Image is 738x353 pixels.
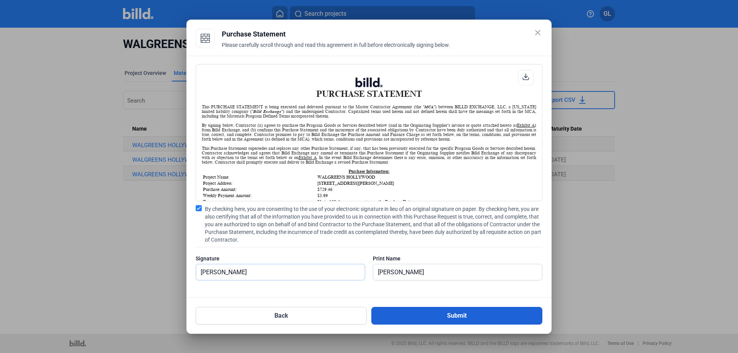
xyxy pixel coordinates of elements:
[317,181,535,186] td: [STREET_ADDRESS][PERSON_NAME]
[373,264,534,280] input: Print Name
[202,104,536,118] div: This PURCHASE STATEMENT is being executed and delivered pursuant to the Master Contractor Agreeme...
[203,181,316,186] td: Project Address:
[202,123,536,141] div: By signing below, Contractor (a) agrees to purchase the Program Goods or Services described below...
[299,155,317,160] u: Exhibit A
[196,264,365,280] input: Signature
[371,307,542,325] button: Submit
[203,174,316,180] td: Project Name:
[202,78,536,99] h1: PURCHASE STATEMENT
[317,199,535,204] td: Up to 120 days, commencing on the Purchase Date
[317,193,535,198] td: $5.99
[222,29,542,40] div: Purchase Statement
[203,187,316,192] td: Purchase Amount:
[196,255,365,262] div: Signature
[533,28,542,37] mat-icon: close
[202,146,536,164] div: This Purchase Statement supersedes and replaces any other Purchase Statement, if any, that has be...
[222,41,542,58] div: Please carefully scroll through and read this agreement in full before electronically signing below.
[373,255,542,262] div: Print Name
[196,307,367,325] button: Back
[424,104,434,109] i: MCA
[203,199,316,204] td: Term:
[517,123,535,128] u: Exhibit A
[203,193,316,198] td: Weekly Payment Amount:
[253,109,281,114] i: Billd Exchange
[317,174,535,180] td: WALGREENS HOLLYWOOD
[317,187,535,192] td: $729.46
[205,205,542,244] span: By checking here, you are consenting to the use of your electronic signature in lieu of an origin...
[349,169,389,174] u: Purchase Information:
